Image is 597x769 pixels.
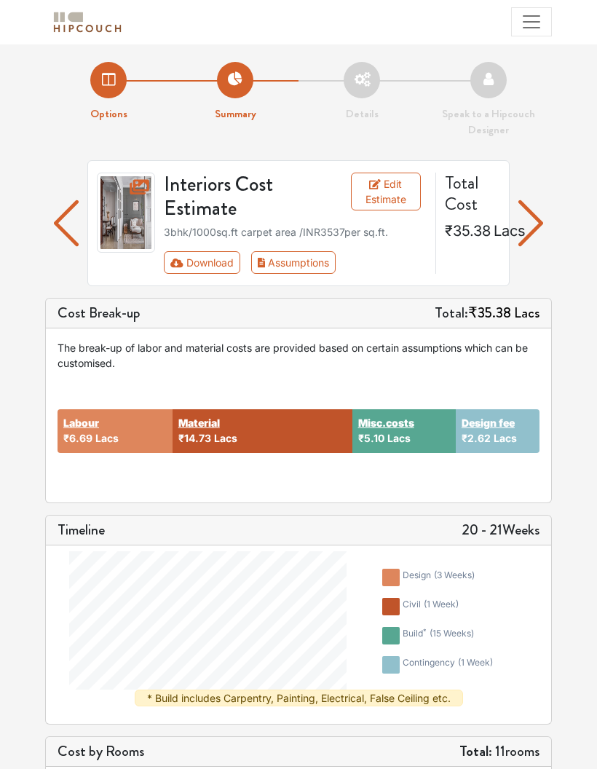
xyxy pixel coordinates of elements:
button: Labour [63,415,99,430]
span: Lacs [494,432,517,444]
img: gallery [97,173,155,253]
button: Misc.costs [358,415,414,430]
button: Assumptions [251,251,336,274]
strong: Total: [459,741,492,762]
h5: Timeline [58,521,105,539]
div: The break-up of labor and material costs are provided based on certain assumptions which can be c... [58,340,539,371]
div: contingency [403,656,493,674]
button: Design fee [462,415,515,430]
h3: Interiors Cost Estimate [155,173,341,221]
button: Material [178,415,220,430]
h5: Total: [435,304,539,322]
span: ( 15 weeks ) [430,628,474,639]
div: design [403,569,475,586]
div: build [403,627,474,644]
strong: Details [346,106,379,122]
div: 3bhk / 1000 sq.ft carpet area /INR 3537 per sq.ft. [164,224,426,240]
span: logo-horizontal.svg [51,6,124,39]
button: Download [164,251,240,274]
span: ₹35.38 [445,222,491,240]
h5: 11 rooms [459,743,539,760]
span: ( 1 week ) [424,599,459,610]
span: Lacs [214,432,237,444]
button: Toggle navigation [511,7,552,36]
span: ( 3 weeks ) [434,569,475,580]
strong: Summary [215,106,256,122]
strong: Options [90,106,127,122]
span: Lacs [514,302,539,323]
a: Edit Estimate [351,173,421,210]
h5: Cost by Rooms [58,743,144,760]
h5: 20 - 21 Weeks [462,521,539,539]
div: First group [164,251,347,274]
h5: Cost Break-up [58,304,141,322]
strong: Speak to a Hipcouch Designer [442,106,535,138]
span: ₹2.62 [462,432,491,444]
div: Toolbar with button groups [164,251,426,274]
span: ₹35.38 [468,302,511,323]
span: ₹6.69 [63,432,92,444]
span: ( 1 week ) [458,657,493,668]
img: arrow left [518,192,543,255]
span: Lacs [387,432,411,444]
span: ₹14.73 [178,432,211,444]
div: * Build includes Carpentry, Painting, Electrical, False Ceiling etc. [135,690,463,706]
div: civil [403,598,459,615]
img: logo-horizontal.svg [51,9,124,35]
h4: Total Cost [445,173,497,215]
span: ₹5.10 [358,432,384,444]
span: Lacs [95,432,119,444]
img: arrow left [54,192,79,255]
span: Lacs [494,222,526,240]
